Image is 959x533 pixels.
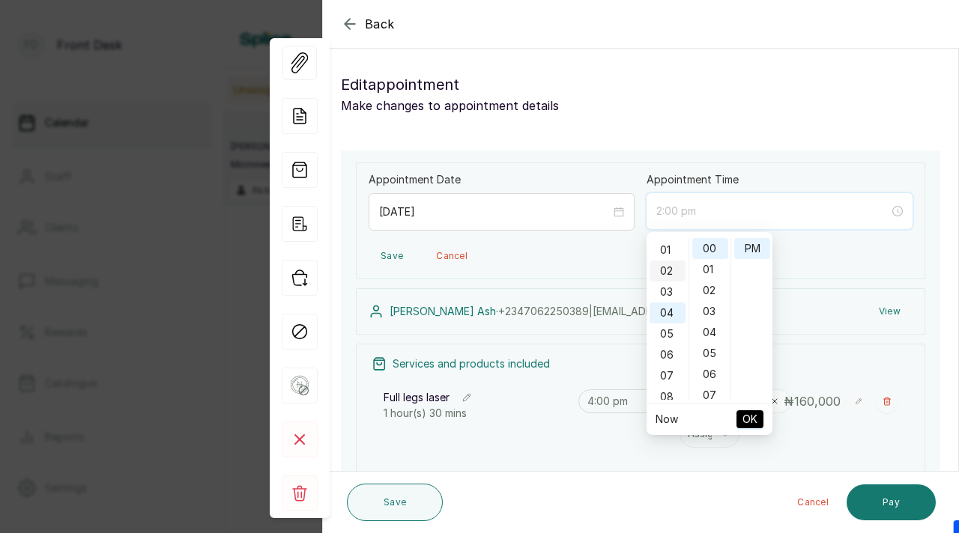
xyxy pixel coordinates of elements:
[341,97,940,115] p: Make changes to appointment details
[341,73,459,97] span: Edit appointment
[341,15,395,33] button: Back
[369,172,461,187] label: Appointment Date
[785,484,841,520] button: Cancel
[390,304,769,319] p: [PERSON_NAME] Ash ·
[347,484,443,521] button: Save
[692,280,728,301] div: 02
[734,238,770,259] div: PM
[847,484,936,520] button: Pay
[742,405,757,433] span: OK
[587,393,649,409] input: Select time
[656,203,889,219] input: Select time
[647,172,739,187] label: Appointment Time
[650,344,686,365] div: 06
[692,301,728,322] div: 03
[424,243,479,269] button: Cancel
[794,394,841,409] span: 160,000
[692,322,728,343] div: 04
[692,343,728,364] div: 05
[365,15,395,33] span: Back
[650,261,686,281] div: 02
[736,410,763,428] button: OK
[384,390,450,405] p: Full legs laser
[650,323,686,344] div: 05
[393,356,550,371] p: Services and products included
[867,298,913,325] button: View
[692,385,728,406] div: 07
[692,238,728,259] div: 00
[650,365,686,386] div: 07
[379,204,611,220] input: Select date
[650,240,686,261] div: 01
[650,386,686,407] div: 08
[384,406,569,421] p: 1 hour(s) 30 mins
[650,302,686,323] div: 04
[656,412,678,425] a: Now
[692,259,728,280] div: 01
[369,243,415,269] button: Save
[650,281,686,302] div: 03
[784,392,841,410] p: ₦
[498,305,769,317] span: +234 7062250389 | [EMAIL_ADDRESS][DOMAIN_NAME]
[692,364,728,385] div: 06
